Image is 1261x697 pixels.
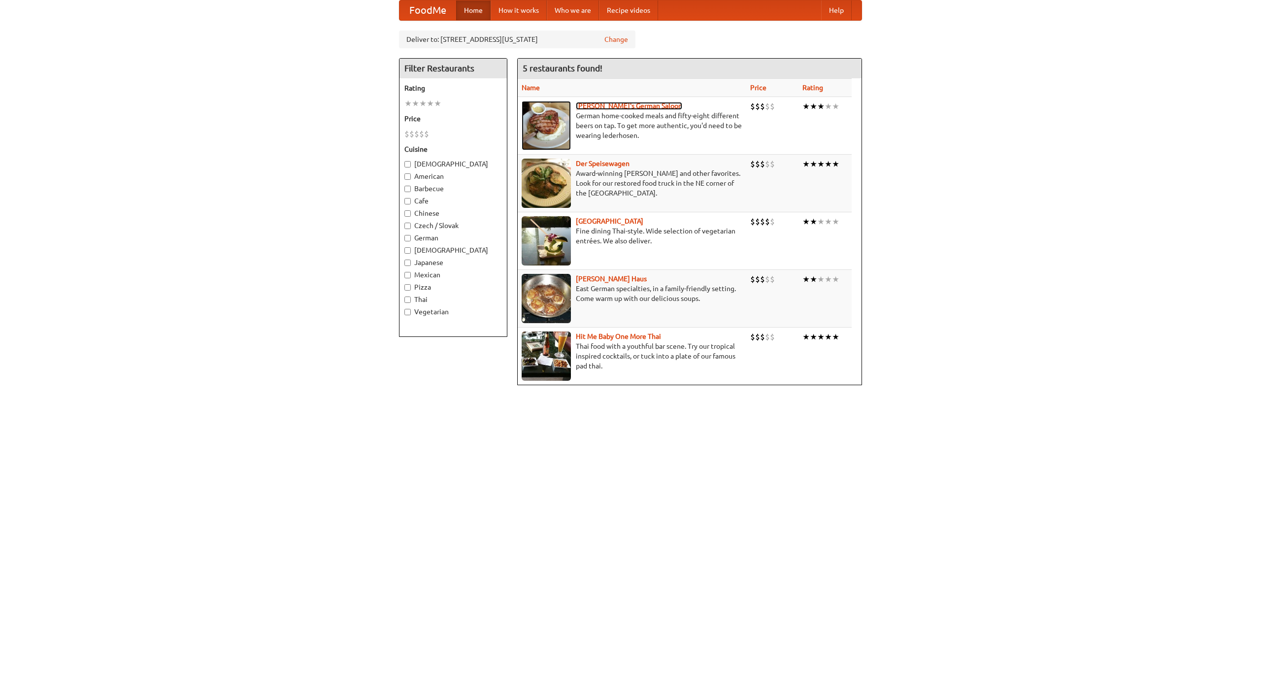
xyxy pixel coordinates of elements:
li: ★ [832,159,839,169]
li: ★ [434,98,441,109]
li: ★ [419,98,427,109]
li: ★ [802,274,810,285]
li: $ [770,332,775,342]
li: $ [750,216,755,227]
input: Mexican [404,272,411,278]
p: Award-winning [PERSON_NAME] and other favorites. Look for our restored food truck in the NE corne... [522,168,742,198]
label: Cafe [404,196,502,206]
li: ★ [832,101,839,112]
label: Japanese [404,258,502,267]
li: ★ [832,332,839,342]
label: Chinese [404,208,502,218]
input: Chinese [404,210,411,217]
li: $ [770,274,775,285]
label: Pizza [404,282,502,292]
img: kohlhaus.jpg [522,274,571,323]
li: ★ [825,159,832,169]
label: Vegetarian [404,307,502,317]
a: [PERSON_NAME]'s German Saloon [576,102,682,110]
ng-pluralize: 5 restaurants found! [523,64,602,73]
a: Hit Me Baby One More Thai [576,332,661,340]
input: Pizza [404,284,411,291]
li: ★ [832,274,839,285]
li: $ [760,332,765,342]
li: ★ [810,216,817,227]
label: Thai [404,295,502,304]
a: Name [522,84,540,92]
li: ★ [412,98,419,109]
li: ★ [825,101,832,112]
input: German [404,235,411,241]
a: Recipe videos [599,0,658,20]
li: ★ [825,332,832,342]
label: German [404,233,502,243]
li: $ [770,101,775,112]
input: Barbecue [404,186,411,192]
p: East German specialties, in a family-friendly setting. Come warm up with our delicious soups. [522,284,742,303]
h5: Cuisine [404,144,502,154]
h5: Price [404,114,502,124]
a: How it works [491,0,547,20]
li: ★ [817,332,825,342]
li: $ [760,101,765,112]
li: ★ [802,332,810,342]
li: ★ [404,98,412,109]
li: ★ [810,101,817,112]
li: $ [765,159,770,169]
label: Barbecue [404,184,502,194]
a: Rating [802,84,823,92]
a: Who we are [547,0,599,20]
div: Deliver to: [STREET_ADDRESS][US_STATE] [399,31,635,48]
img: speisewagen.jpg [522,159,571,208]
li: $ [755,332,760,342]
a: Change [604,34,628,44]
li: $ [770,216,775,227]
a: FoodMe [399,0,456,20]
input: [DEMOGRAPHIC_DATA] [404,161,411,167]
img: satay.jpg [522,216,571,266]
input: Cafe [404,198,411,204]
input: Thai [404,297,411,303]
b: [PERSON_NAME] Haus [576,275,647,283]
input: American [404,173,411,180]
li: $ [750,159,755,169]
input: Japanese [404,260,411,266]
input: Czech / Slovak [404,223,411,229]
li: ★ [832,216,839,227]
p: Fine dining Thai-style. Wide selection of vegetarian entrées. We also deliver. [522,226,742,246]
a: Home [456,0,491,20]
li: ★ [802,159,810,169]
li: $ [750,274,755,285]
li: $ [755,274,760,285]
li: $ [760,216,765,227]
label: [DEMOGRAPHIC_DATA] [404,159,502,169]
li: $ [755,216,760,227]
a: Der Speisewagen [576,160,630,167]
h4: Filter Restaurants [399,59,507,78]
a: Price [750,84,766,92]
li: ★ [817,274,825,285]
li: $ [419,129,424,139]
li: $ [414,129,419,139]
li: $ [765,332,770,342]
a: [GEOGRAPHIC_DATA] [576,217,643,225]
li: $ [770,159,775,169]
li: $ [755,159,760,169]
li: ★ [810,332,817,342]
li: $ [750,101,755,112]
li: ★ [802,216,810,227]
li: ★ [427,98,434,109]
a: Help [821,0,852,20]
li: ★ [810,159,817,169]
li: $ [765,274,770,285]
li: ★ [817,101,825,112]
li: ★ [825,216,832,227]
li: ★ [817,216,825,227]
li: $ [765,101,770,112]
li: ★ [825,274,832,285]
li: $ [750,332,755,342]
